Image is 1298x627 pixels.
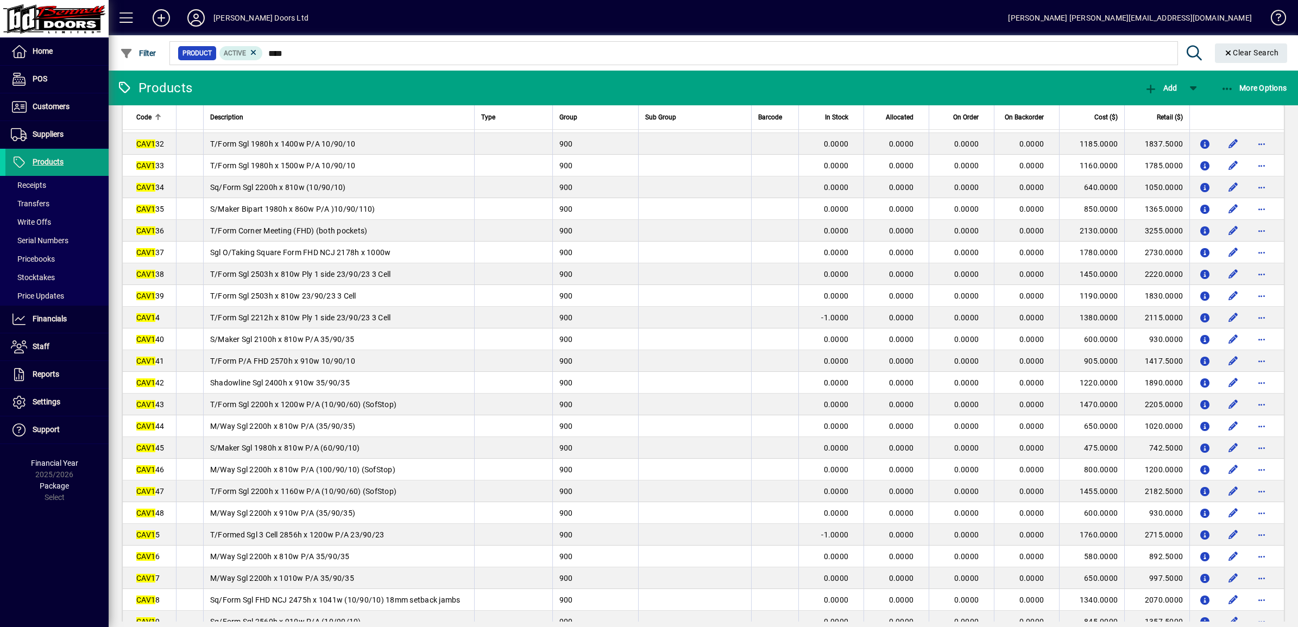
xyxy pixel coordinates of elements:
em: CAV1 [136,444,155,452]
button: More options [1253,526,1270,543]
button: Clear [1215,43,1288,63]
span: 0.0000 [954,509,979,517]
span: Active [224,49,246,57]
div: On Order [936,111,988,123]
span: 0.0000 [824,509,849,517]
button: Edit [1225,200,1242,218]
button: Edit [1225,526,1242,543]
span: 0.0000 [954,465,979,474]
span: 0.0000 [824,400,849,409]
td: 2130.0000 [1059,220,1124,242]
button: Edit [1225,179,1242,196]
button: More options [1253,222,1270,239]
span: 900 [559,292,573,300]
a: Support [5,416,109,444]
span: Staff [33,342,49,351]
span: 900 [559,205,573,213]
span: 0.0000 [1019,140,1044,148]
button: More options [1253,265,1270,283]
span: 40 [136,335,165,344]
span: 0.0000 [954,161,979,170]
span: 900 [559,357,573,365]
button: Profile [179,8,213,28]
button: More options [1253,396,1270,413]
span: 0.0000 [954,270,979,278]
td: 1417.5000 [1124,350,1189,372]
span: 0.0000 [824,357,849,365]
div: Allocated [871,111,923,123]
button: More options [1253,135,1270,153]
span: M/Way Sgl 2200h x 810w P/A (35/90/35) [210,422,355,430]
span: 0.0000 [889,444,914,452]
a: Write Offs [5,213,109,231]
span: 0.0000 [1019,313,1044,322]
button: Edit [1225,591,1242,609]
button: Edit [1225,265,1242,283]
span: 42 [136,378,165,387]
span: 38 [136,270,165,278]
td: 1785.0000 [1124,155,1189,176]
span: Sq/Form Sgl 2200h x 810w (10/90/10) [210,183,346,192]
span: 0.0000 [1019,335,1044,344]
em: CAV1 [136,205,155,213]
button: More options [1253,200,1270,218]
td: 1830.0000 [1124,285,1189,307]
span: T/Form Sgl 2503h x 810w 23/90/23 3 Cell [210,292,356,300]
span: 0.0000 [954,400,979,409]
button: More options [1253,309,1270,326]
em: CAV1 [136,378,155,387]
button: Edit [1225,287,1242,305]
span: 0.0000 [954,248,979,257]
em: CAV1 [136,422,155,430]
span: Code [136,111,152,123]
span: 900 [559,161,573,170]
span: Receipts [11,181,46,189]
mat-chip: Activation Status: Active [219,46,263,60]
span: 0.0000 [954,140,979,148]
span: Shadowline Sgl 2400h x 910w 35/90/35 [210,378,350,387]
td: 2182.5000 [1124,480,1189,502]
span: Product [182,48,212,59]
span: 900 [559,270,573,278]
span: 0.0000 [1019,270,1044,278]
span: Financial Year [31,459,78,467]
span: 0.0000 [889,292,914,300]
span: 900 [559,183,573,192]
div: Type [481,111,546,123]
span: 0.0000 [824,205,849,213]
span: On Order [953,111,979,123]
span: 0.0000 [824,248,849,257]
span: 0.0000 [889,509,914,517]
div: [PERSON_NAME] Doors Ltd [213,9,308,27]
button: More options [1253,569,1270,587]
span: 0.0000 [1019,248,1044,257]
button: Filter [117,43,159,63]
td: 1455.0000 [1059,480,1124,502]
td: 1470.0000 [1059,394,1124,415]
em: CAV1 [136,465,155,474]
span: T/Form Corner Meeting (FHD) (both pockets) [210,226,368,235]
span: 0.0000 [889,378,914,387]
span: 0.0000 [1019,509,1044,517]
span: 0.0000 [824,444,849,452]
td: 930.0000 [1124,328,1189,350]
span: 0.0000 [824,161,849,170]
span: Products [33,157,64,166]
span: 0.0000 [889,422,914,430]
span: 0.0000 [889,270,914,278]
td: 742.5000 [1124,437,1189,459]
span: 0.0000 [824,270,849,278]
span: 0.0000 [1019,226,1044,235]
em: CAV1 [136,487,155,496]
td: 2730.0000 [1124,242,1189,263]
span: Filter [120,49,156,58]
span: 37 [136,248,165,257]
span: 0.0000 [824,378,849,387]
span: 900 [559,465,573,474]
span: T/Form Sgl 1980h x 1500w P/A 10/90/10 [210,161,355,170]
td: 2115.0000 [1124,307,1189,328]
button: Edit [1225,439,1242,457]
td: 1365.0000 [1124,198,1189,220]
span: Stocktakes [11,273,55,282]
span: T/Form Sgl 2200h x 1200w P/A (10/90/60) (SofStop) [210,400,396,409]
